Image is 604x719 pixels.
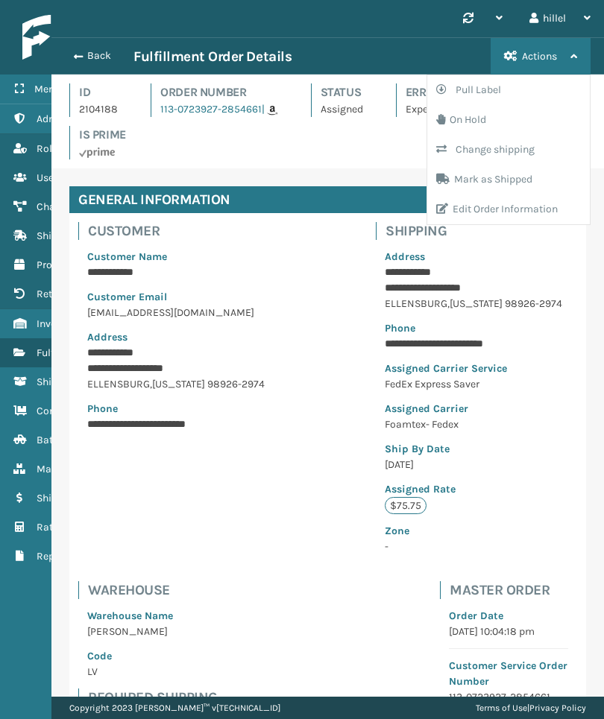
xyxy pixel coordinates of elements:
span: Address [385,250,425,263]
h4: Id [79,83,124,101]
p: Assigned Rate [385,481,568,497]
p: Foamtex- Fedex [385,416,568,432]
h4: Order Number [160,83,283,101]
p: Customer Email [87,289,301,305]
h4: Required Shipping [88,688,218,706]
span: , [447,297,450,310]
a: 113-0723927-2854661 [160,103,262,115]
h3: Fulfillment Order Details [133,48,292,66]
i: Edit [436,203,448,214]
h4: Customer [88,222,310,240]
span: ELLENSBURG [385,297,447,310]
h4: Shipping [386,222,577,240]
i: Change shipping [436,144,447,154]
p: Ship By Date [385,441,568,457]
button: Change shipping [427,135,590,165]
span: Actions [522,50,557,63]
span: , [150,378,152,390]
button: Edit Order Information [427,194,590,224]
span: Containers [37,405,88,417]
span: Reports [37,550,73,563]
img: logo [22,15,164,60]
span: Products [37,259,78,271]
p: Assigned Carrier [385,401,568,416]
span: Channels [37,200,81,213]
i: On Hold [436,114,445,124]
span: ELLENSBURG [87,378,150,390]
i: Mark as Shipped [436,174,450,184]
span: 98926-2974 [207,378,265,390]
span: | [262,103,265,115]
span: Administration [37,113,107,125]
span: Inventory [37,317,81,330]
p: [PERSON_NAME] [87,624,210,639]
button: Back [65,49,133,63]
span: Return Addresses [37,288,118,300]
p: Code [87,648,210,664]
p: [DATE] 10:04:18 pm [449,624,568,639]
p: LV [87,664,210,680]
h4: Master Order [450,581,577,599]
span: [US_STATE] [152,378,205,390]
button: Pull Label [427,75,590,105]
h4: Error [406,83,559,101]
p: Customer Service Order Number [449,658,568,689]
button: Mark as Shipped [427,165,590,194]
span: Batches [37,434,75,446]
h4: Status [321,83,369,101]
p: 2104188 [79,101,124,117]
p: $75.75 [385,497,427,514]
span: Rate Calculator [37,521,110,533]
p: Expensive service was assigned [406,101,559,117]
p: Assigned [321,101,369,117]
p: 113-0723927-2854661 [449,689,568,705]
span: Shipping Carriers [37,229,118,242]
span: 98926-2974 [505,297,562,310]
p: Phone [87,401,301,416]
a: Terms of Use [476,703,527,713]
p: Assigned Carrier Service [385,361,568,376]
span: - [385,523,568,553]
p: Copyright 2023 [PERSON_NAME]™ v [TECHNICAL_ID] [69,697,280,719]
p: Customer Name [87,249,301,265]
p: [EMAIL_ADDRESS][DOMAIN_NAME] [87,305,301,320]
span: Shipment Status [37,376,115,388]
span: Menu [34,83,60,95]
span: [US_STATE] [450,297,503,310]
p: Order Date [449,608,568,624]
i: Pull Label [436,84,447,95]
p: Phone [385,320,568,336]
span: Fulfillment Orders [37,346,121,359]
p: [DATE] [385,457,568,472]
a: | [262,103,277,115]
h4: Warehouse [88,581,218,599]
p: FedEx Express Saver [385,376,568,392]
span: Address [87,331,128,343]
h4: General Information [69,186,586,213]
button: Actions [491,38,591,75]
span: Marketplace Orders [37,463,128,475]
a: Privacy Policy [529,703,586,713]
h4: Is Prime [79,126,586,144]
span: Roles [37,142,63,155]
p: Zone [385,523,568,539]
p: Warehouse Name [87,608,210,624]
div: | [476,697,586,719]
button: On Hold [427,105,590,135]
span: Users [37,171,63,184]
span: Shipment Cost [37,492,106,504]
